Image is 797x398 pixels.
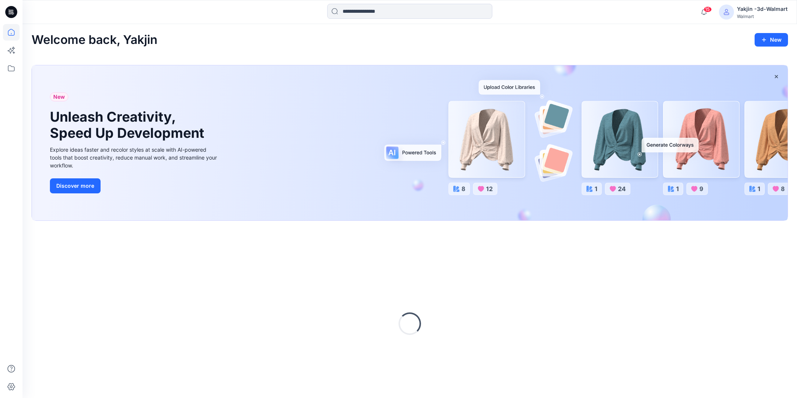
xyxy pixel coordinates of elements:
div: Yakjin -3d-Walmart [737,5,788,14]
svg: avatar [723,9,729,15]
a: Discover more [50,178,219,193]
span: New [53,92,65,101]
h2: Welcome back, Yakjin [32,33,158,47]
div: Walmart [737,14,788,19]
button: Discover more [50,178,101,193]
button: New [755,33,788,47]
h1: Unleash Creativity, Speed Up Development [50,109,208,141]
div: Explore ideas faster and recolor styles at scale with AI-powered tools that boost creativity, red... [50,146,219,169]
span: 15 [704,6,712,12]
